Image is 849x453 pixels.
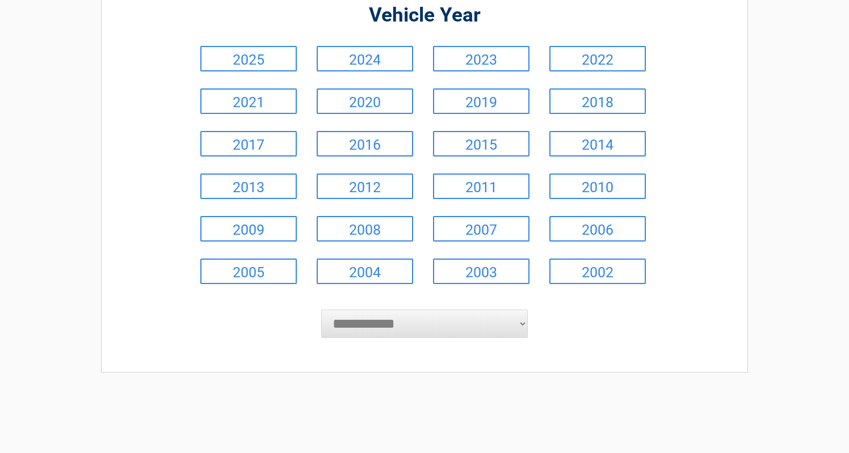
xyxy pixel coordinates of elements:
[549,216,646,242] a: 2006
[317,173,413,199] a: 2012
[197,2,652,29] h2: Vehicle Year
[433,216,529,242] a: 2007
[317,216,413,242] a: 2008
[200,88,297,114] a: 2021
[549,259,646,284] a: 2002
[433,259,529,284] a: 2003
[200,259,297,284] a: 2005
[200,173,297,199] a: 2013
[433,173,529,199] a: 2011
[433,46,529,71] a: 2023
[433,131,529,156] a: 2015
[317,88,413,114] a: 2020
[317,46,413,71] a: 2024
[549,88,646,114] a: 2018
[433,88,529,114] a: 2019
[317,131,413,156] a: 2016
[200,46,297,71] a: 2025
[200,216,297,242] a: 2009
[549,46,646,71] a: 2022
[549,131,646,156] a: 2014
[200,131,297,156] a: 2017
[549,173,646,199] a: 2010
[317,259,413,284] a: 2004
